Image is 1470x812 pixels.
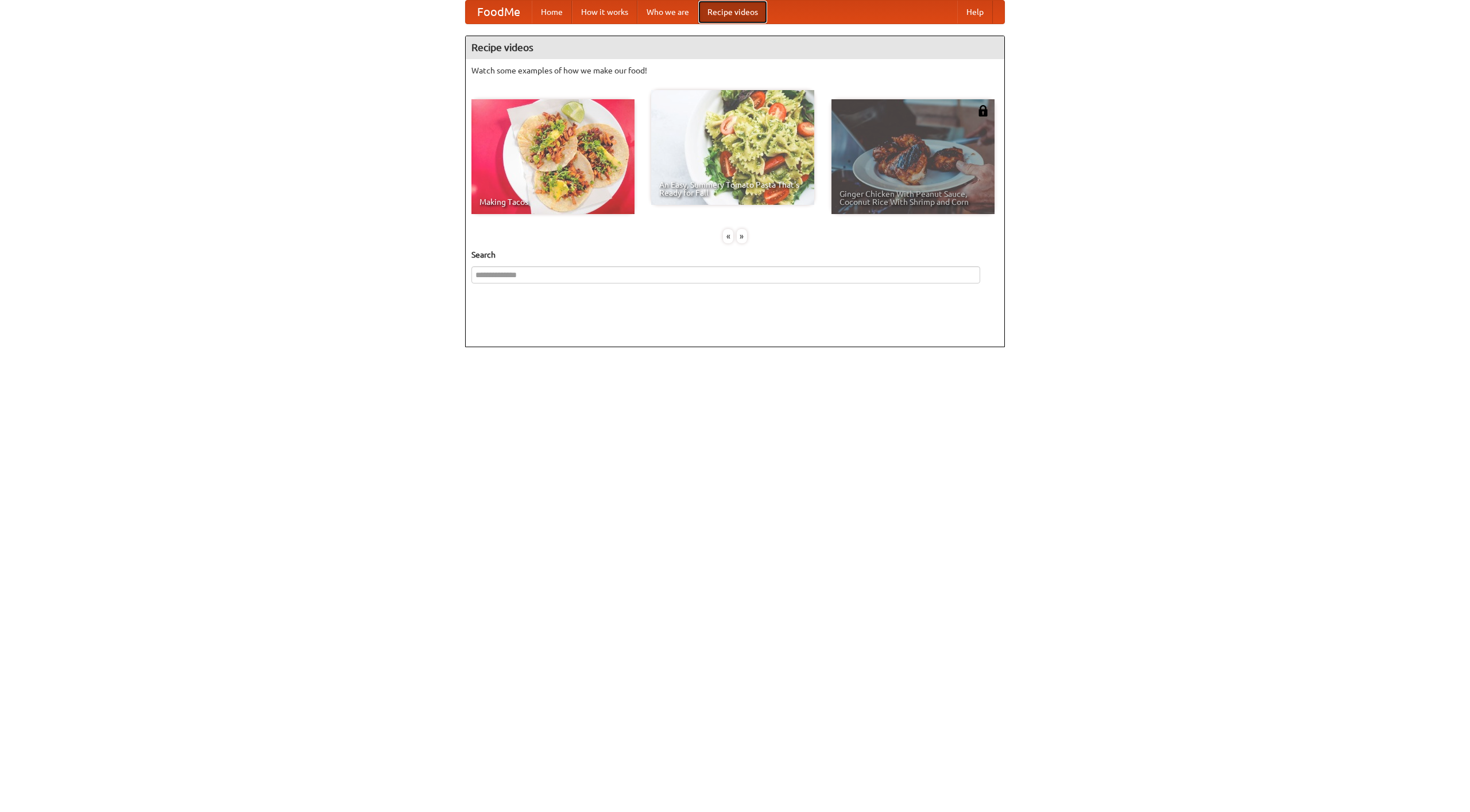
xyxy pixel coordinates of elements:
a: Making Tacos [471,99,635,214]
div: » [737,229,747,243]
img: 483408.png [977,105,989,116]
h4: Recipe videos [466,36,1004,59]
a: How it works [572,1,637,24]
a: An Easy, Summery Tomato Pasta That's Ready for Fall [651,90,814,205]
span: An Easy, Summery Tomato Pasta That's Ready for Fall [659,181,806,197]
p: Watch some examples of how we make our food! [471,65,999,76]
a: FoodMe [466,1,532,24]
a: Help [957,1,993,24]
a: Home [532,1,572,24]
h5: Search [471,249,999,261]
div: « [723,229,733,243]
a: Who we are [637,1,698,24]
a: Recipe videos [698,1,767,24]
span: Making Tacos [479,198,626,206]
